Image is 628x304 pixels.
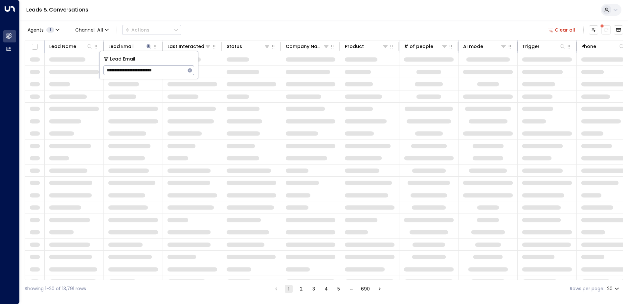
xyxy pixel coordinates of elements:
div: 20 [607,284,620,293]
div: AI mode [463,42,507,50]
button: Go to page 690 [360,285,371,293]
div: Lead Name [49,42,76,50]
div: Company Name [286,42,329,50]
div: Trigger [522,42,540,50]
button: Channel:All [73,25,111,35]
div: Phone [581,42,625,50]
div: Trigger [522,42,566,50]
button: Customize [589,25,598,35]
div: Last Interacted [168,42,204,50]
div: Status [227,42,242,50]
span: There are new threads available. Refresh the grid to view the latest updates. [601,25,611,35]
div: Lead Email [108,42,152,50]
button: Actions [122,25,181,35]
button: Archived Leads [614,25,623,35]
button: Go to next page [376,285,384,293]
div: … [347,285,355,293]
label: Rows per page: [570,285,604,292]
div: Last Interacted [168,42,211,50]
nav: pagination navigation [272,285,384,293]
div: Lead Name [49,42,93,50]
div: # of people [404,42,433,50]
button: Go to page 2 [297,285,305,293]
button: Go to page 5 [335,285,343,293]
div: Button group with a nested menu [122,25,181,35]
div: AI mode [463,42,483,50]
button: Go to page 4 [322,285,330,293]
div: Showing 1-20 of 13,791 rows [25,285,86,292]
div: # of people [404,42,448,50]
span: 1 [46,27,54,33]
div: Product [345,42,364,50]
div: Phone [581,42,596,50]
span: Channel: [73,25,111,35]
button: page 1 [285,285,293,293]
button: Clear all [545,25,578,35]
div: Status [227,42,270,50]
a: Leads & Conversations [26,6,88,13]
span: Lead Email [110,55,135,63]
div: Product [345,42,389,50]
div: Actions [125,27,149,33]
div: Lead Email [108,42,134,50]
button: Agents1 [25,25,62,35]
button: Go to page 3 [310,285,318,293]
span: Agents [28,28,44,32]
span: All [97,27,103,33]
div: Company Name [286,42,323,50]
